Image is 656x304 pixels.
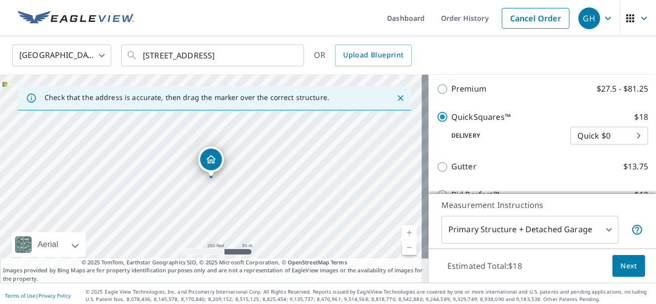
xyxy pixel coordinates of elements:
[612,255,645,277] button: Next
[635,189,648,201] p: $18
[451,160,477,173] p: Gutter
[623,160,648,173] p: $13.75
[441,216,618,244] div: Primary Structure + Detached Garage
[12,42,111,69] div: [GEOGRAPHIC_DATA]
[437,131,570,140] p: Delivery
[5,292,36,299] a: Terms of Use
[451,111,511,123] p: QuickSquares™
[335,45,411,66] a: Upload Blueprint
[44,93,329,102] p: Check that the address is accurate, then drag the marker over the correct structure.
[314,45,412,66] div: OR
[35,232,61,257] div: Aerial
[288,258,329,266] a: OpenStreetMap
[502,8,569,29] a: Cancel Order
[343,49,403,61] span: Upload Blueprint
[441,199,643,211] p: Measurement Instructions
[402,240,417,255] a: Current Level 17, Zoom Out
[331,258,347,266] a: Terms
[451,189,499,201] p: Bid Perfect™
[451,83,486,95] p: Premium
[198,147,224,177] div: Dropped pin, building 1, Residential property, 1261 Tonawanda Ave Akron, OH 44305
[39,292,71,299] a: Privacy Policy
[570,122,648,150] div: Quick $0
[12,232,86,257] div: Aerial
[620,260,637,272] span: Next
[18,11,134,26] img: EV Logo
[635,111,648,123] p: $18
[631,224,643,236] span: Your report will include the primary structure and a detached garage if one exists.
[5,293,71,299] p: |
[82,258,347,267] span: © 2025 TomTom, Earthstar Geographics SIO, © 2025 Microsoft Corporation, ©
[143,42,284,69] input: Search by address or latitude-longitude
[597,83,648,95] p: $27.5 - $81.25
[439,255,530,277] p: Estimated Total: $18
[394,92,407,104] button: Close
[86,288,651,303] p: © 2025 Eagle View Technologies, Inc. and Pictometry International Corp. All Rights Reserved. Repo...
[578,7,600,29] div: GH
[402,225,417,240] a: Current Level 17, Zoom In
